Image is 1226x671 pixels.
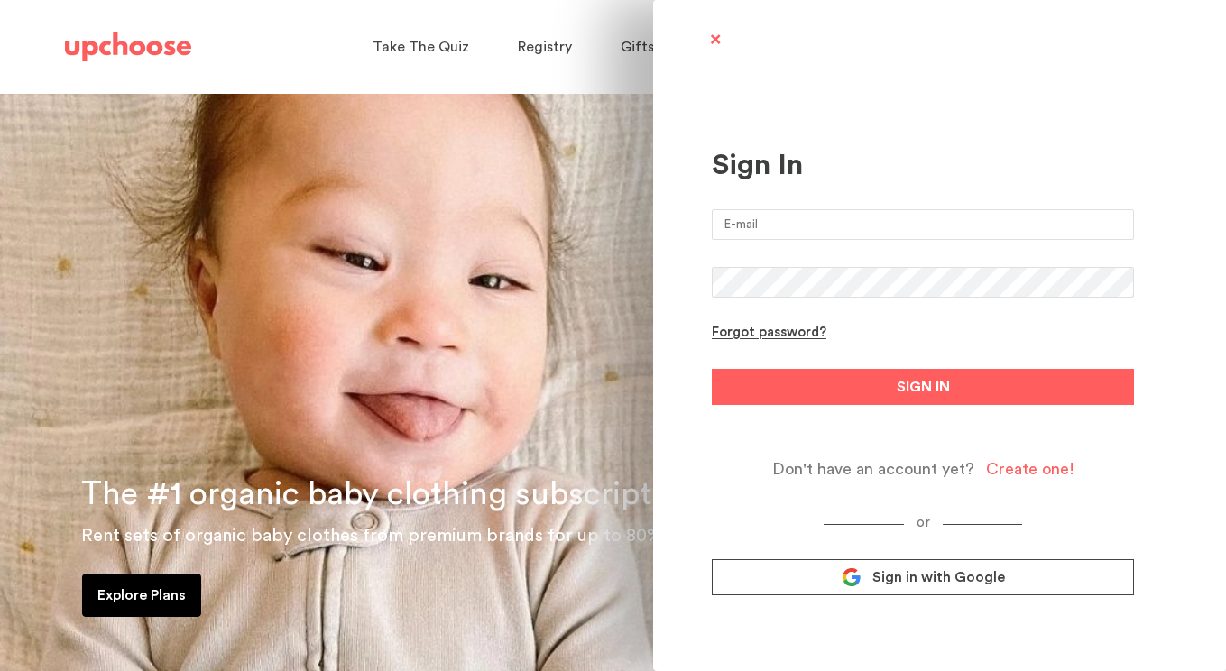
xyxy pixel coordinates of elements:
[872,568,1005,586] span: Sign in with Google
[772,459,974,480] span: Don't have an account yet?
[712,325,826,342] div: Forgot password?
[712,369,1134,405] button: SIGN IN
[712,148,1134,182] div: Sign In
[897,376,950,398] span: SIGN IN
[712,559,1134,595] a: Sign in with Google
[904,516,943,529] span: or
[712,209,1134,240] input: E-mail
[986,459,1074,480] div: Create one!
